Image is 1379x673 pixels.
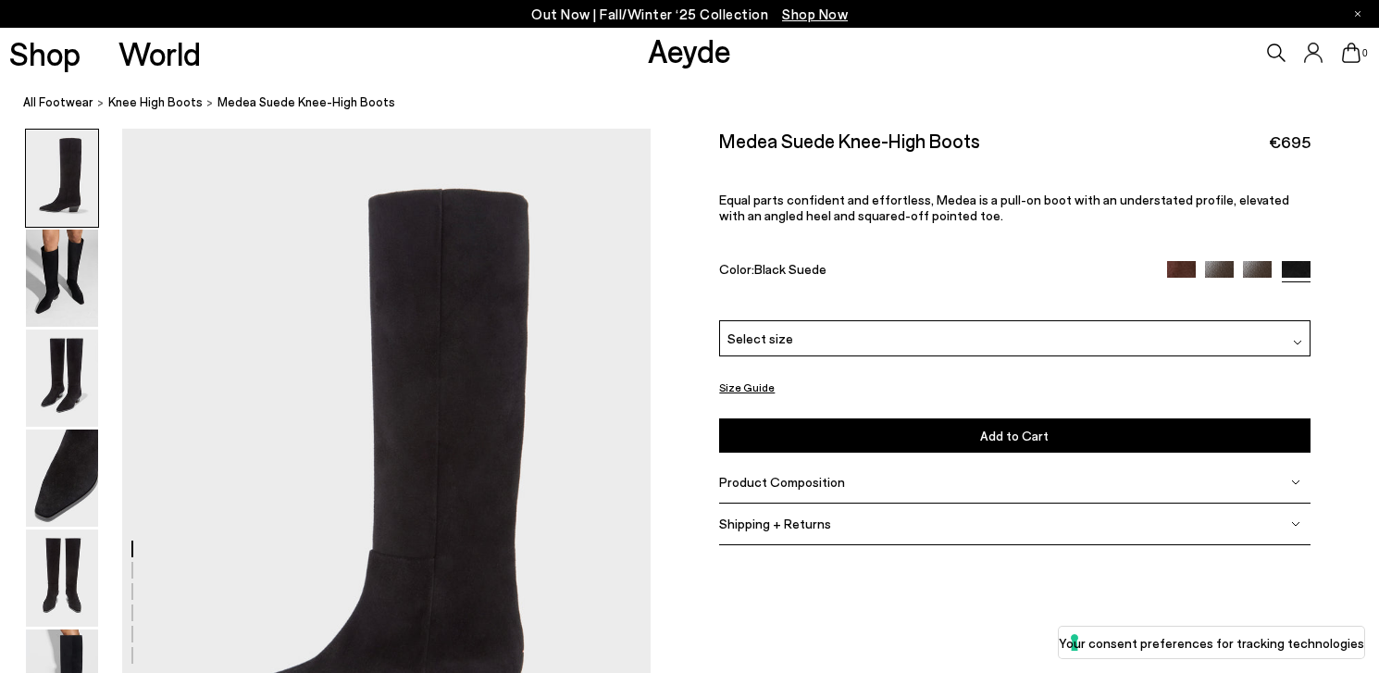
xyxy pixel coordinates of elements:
a: All Footwear [23,93,93,112]
button: Your consent preferences for tracking technologies [1059,627,1364,658]
a: knee high boots [108,93,203,112]
a: 0 [1342,43,1360,63]
p: Equal parts confident and effortless, Medea is a pull-on boot with an understated profile, elevat... [719,192,1310,223]
h2: Medea Suede Knee-High Boots [719,129,980,152]
img: svg%3E [1291,519,1300,529]
span: Select size [727,329,793,348]
img: Medea Suede Knee-High Boots - Image 4 [26,430,98,527]
div: Color: [719,261,1148,282]
span: Product Composition [719,474,845,490]
span: Shipping + Returns [719,516,831,531]
a: Aeyde [648,31,731,69]
span: €695 [1269,131,1311,154]
span: knee high boots [108,94,203,109]
span: Navigate to /collections/new-in [782,6,848,22]
nav: breadcrumb [23,78,1379,129]
span: Black Suede [754,261,826,277]
img: svg%3E [1293,338,1302,347]
button: Size Guide [719,376,775,399]
span: 0 [1360,48,1370,58]
span: Medea Suede Knee-High Boots [217,93,395,112]
label: Your consent preferences for tracking technologies [1059,633,1364,653]
img: Medea Suede Knee-High Boots - Image 5 [26,530,98,627]
img: svg%3E [1291,478,1300,487]
a: World [118,37,201,69]
img: Medea Suede Knee-High Boots - Image 1 [26,130,98,227]
img: Medea Suede Knee-High Boots - Image 2 [26,230,98,327]
span: Add to Cart [980,428,1049,443]
img: Medea Suede Knee-High Boots - Image 3 [26,330,98,427]
button: Add to Cart [719,418,1310,453]
p: Out Now | Fall/Winter ‘25 Collection [531,3,848,26]
a: Shop [9,37,81,69]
